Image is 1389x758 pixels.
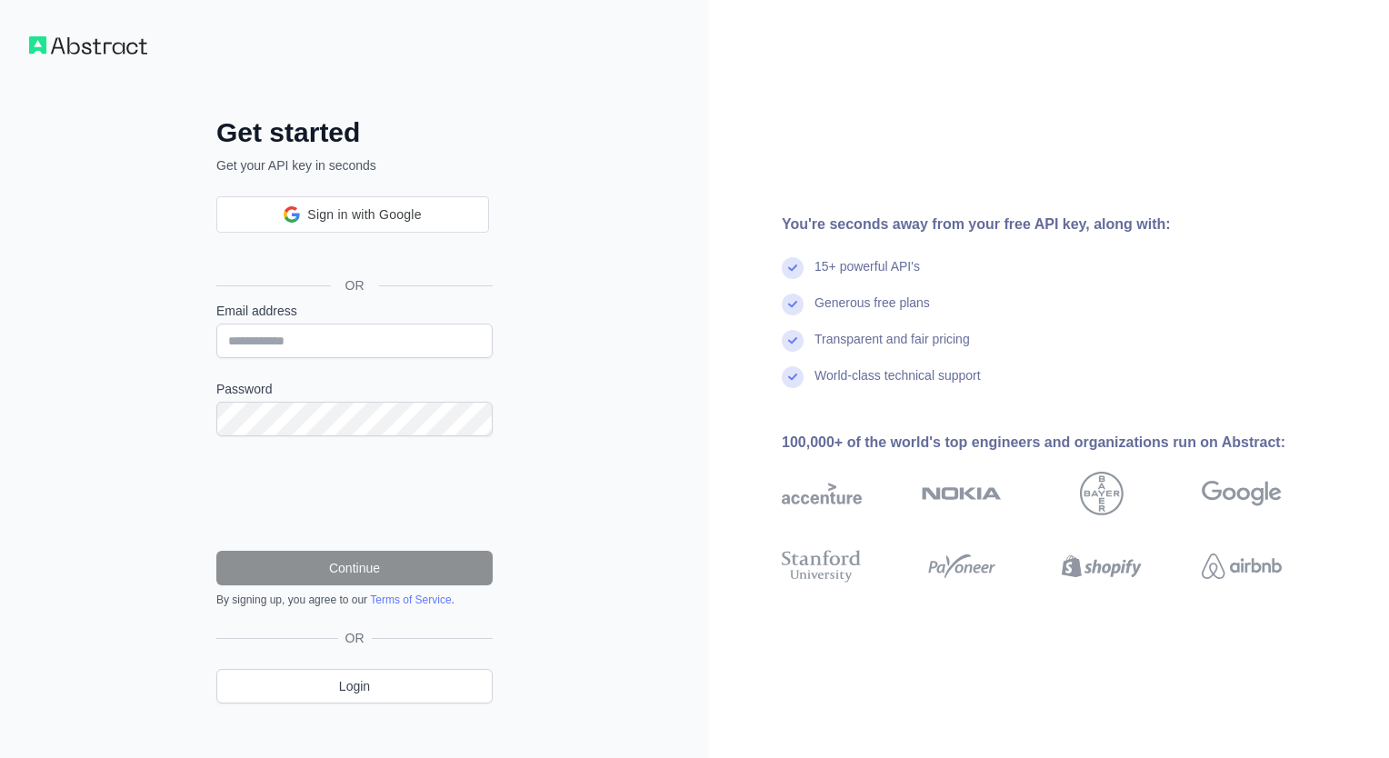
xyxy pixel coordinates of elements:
div: Generous free plans [814,294,930,330]
span: OR [338,629,372,647]
a: Login [216,669,493,703]
img: airbnb [1202,546,1282,586]
img: shopify [1062,546,1142,586]
div: By signing up, you agree to our . [216,593,493,607]
span: OR [331,276,379,294]
img: accenture [782,472,862,515]
img: google [1202,472,1282,515]
a: Terms of Service [370,593,451,606]
button: Continue [216,551,493,585]
iframe: reCAPTCHA [216,458,493,529]
div: 15+ powerful API's [814,257,920,294]
div: You're seconds away from your free API key, along with: [782,214,1340,235]
img: check mark [782,366,804,388]
span: Sign in with Google [307,205,421,224]
h2: Get started [216,116,493,149]
img: stanford university [782,546,862,586]
div: World-class technical support [814,366,981,403]
img: bayer [1080,472,1124,515]
p: Get your API key in seconds [216,156,493,175]
div: Transparent and fair pricing [814,330,970,366]
label: Password [216,380,493,398]
img: payoneer [922,546,1002,586]
label: Email address [216,302,493,320]
img: check mark [782,294,804,315]
div: Sign in with Google [216,196,489,233]
div: 100,000+ of the world's top engineers and organizations run on Abstract: [782,432,1340,454]
img: nokia [922,472,1002,515]
img: Workflow [29,36,147,55]
img: check mark [782,330,804,352]
iframe: Sign in with Google Button [207,231,498,271]
img: check mark [782,257,804,279]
